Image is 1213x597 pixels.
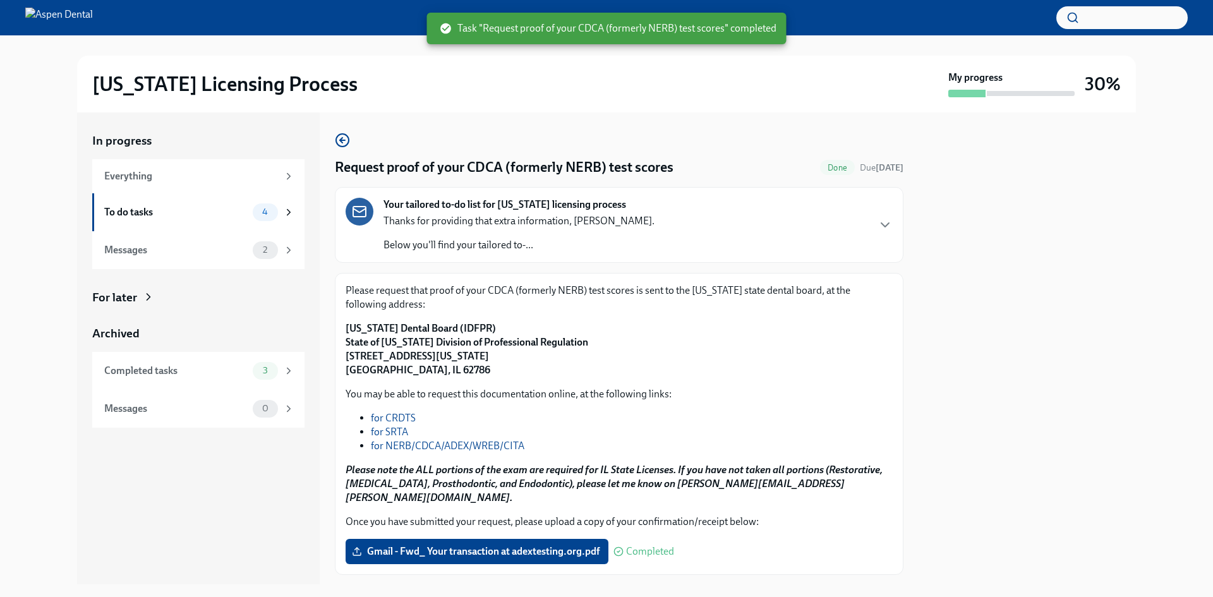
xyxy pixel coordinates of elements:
[92,231,305,269] a: Messages2
[92,390,305,428] a: Messages0
[1085,73,1121,95] h3: 30%
[346,387,893,401] p: You may be able to request this documentation online, at the following links:
[371,426,408,438] a: for SRTA
[104,243,248,257] div: Messages
[335,158,673,177] h4: Request proof of your CDCA (formerly NERB) test scores
[346,322,588,376] strong: [US_STATE] Dental Board (IDFPR) State of [US_STATE] Division of Professional Regulation [STREET_A...
[371,412,416,424] a: for CRDTS
[104,364,248,378] div: Completed tasks
[860,162,903,173] span: Due
[104,205,248,219] div: To do tasks
[383,214,655,228] p: Thanks for providing that extra information, [PERSON_NAME].
[440,21,776,35] span: Task "Request proof of your CDCA (formerly NERB) test scores" completed
[92,352,305,390] a: Completed tasks3
[626,546,674,557] span: Completed
[860,162,903,174] span: September 3rd, 2025 09:00
[948,71,1003,85] strong: My progress
[820,163,855,172] span: Done
[255,366,275,375] span: 3
[383,198,626,212] strong: Your tailored to-do list for [US_STATE] licensing process
[255,404,276,413] span: 0
[92,193,305,231] a: To do tasks4
[876,162,903,173] strong: [DATE]
[354,545,600,558] span: Gmail - Fwd_ Your transaction at adextesting.org.pdf
[346,284,893,311] p: Please request that proof of your CDCA (formerly NERB) test scores is sent to the [US_STATE] stat...
[104,169,278,183] div: Everything
[92,133,305,149] a: In progress
[346,464,883,504] strong: Please note the ALL portions of the exam are required for IL State Licenses. If you have not take...
[92,325,305,342] a: Archived
[25,8,93,28] img: Aspen Dental
[104,402,248,416] div: Messages
[371,440,524,452] a: for NERB/CDCA/ADEX/WREB/CITA
[92,159,305,193] a: Everything
[255,245,275,255] span: 2
[92,289,305,306] a: For later
[346,515,893,529] p: Once you have submitted your request, please upload a copy of your confirmation/receipt below:
[346,539,608,564] label: Gmail - Fwd_ Your transaction at adextesting.org.pdf
[92,71,358,97] h2: [US_STATE] Licensing Process
[383,238,655,252] p: Below you'll find your tailored to-...
[255,207,275,217] span: 4
[92,289,137,306] div: For later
